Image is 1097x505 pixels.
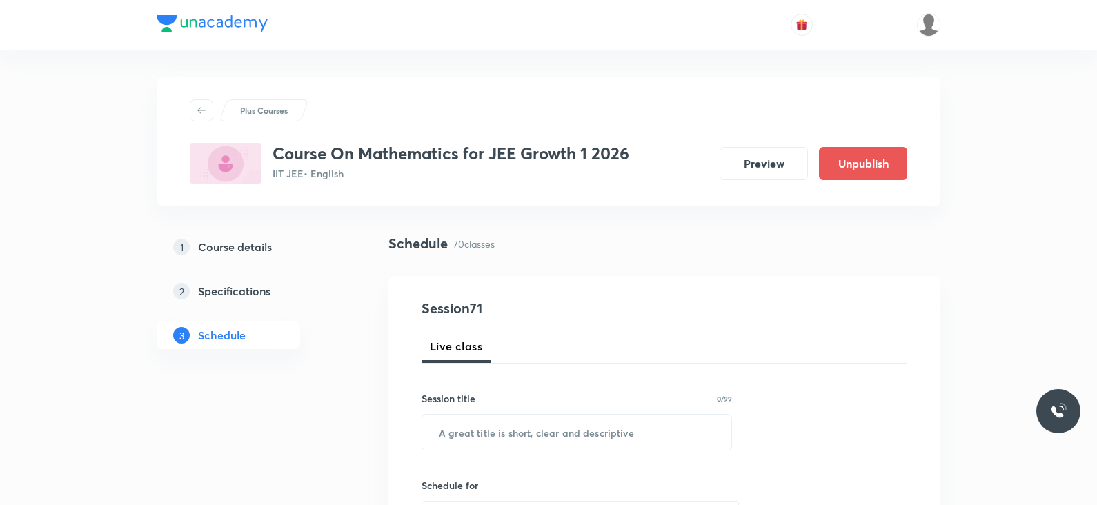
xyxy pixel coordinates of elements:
[795,19,808,31] img: avatar
[430,338,482,355] span: Live class
[190,143,261,184] img: 4BCF8EA0-A743-4DBB-8C28-E856C9D7A0F8_plus.png
[422,391,475,406] h6: Session title
[273,166,629,181] p: IIT JEE • English
[240,104,288,117] p: Plus Courses
[422,415,731,450] input: A great title is short, clear and descriptive
[157,15,268,32] img: Company Logo
[453,237,495,251] p: 70 classes
[157,233,344,261] a: 1Course details
[198,283,270,299] h5: Specifications
[173,283,190,299] p: 2
[720,147,808,180] button: Preview
[1050,403,1067,419] img: ttu
[388,233,448,254] h4: Schedule
[422,298,673,319] h4: Session 71
[173,327,190,344] p: 3
[917,13,940,37] img: Saniya Tarannum
[422,478,732,493] h6: Schedule for
[198,327,246,344] h5: Schedule
[819,147,907,180] button: Unpublish
[273,143,629,164] h3: Course On Mathematics for JEE Growth 1 2026
[173,239,190,255] p: 1
[717,395,732,402] p: 0/99
[157,15,268,35] a: Company Logo
[791,14,813,36] button: avatar
[157,277,344,305] a: 2Specifications
[198,239,272,255] h5: Course details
